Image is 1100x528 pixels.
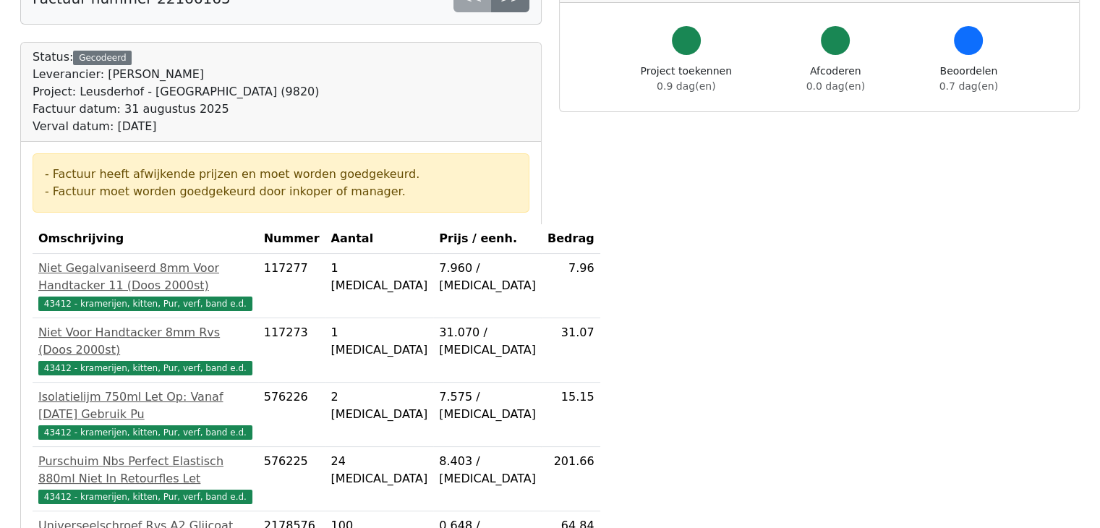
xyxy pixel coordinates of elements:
a: Isolatielijm 750ml Let Op: Vanaf [DATE] Gebruik Pu43412 - kramerijen, kitten, Pur, verf, band e.d. [38,388,252,440]
td: 117277 [258,254,325,318]
td: 201.66 [542,447,600,511]
div: Status: [33,48,319,135]
div: 7.960 / [MEDICAL_DATA] [439,260,536,294]
div: 1 [MEDICAL_DATA] [331,324,428,359]
div: Leverancier: [PERSON_NAME] [33,66,319,83]
div: Isolatielijm 750ml Let Op: Vanaf [DATE] Gebruik Pu [38,388,252,423]
div: 8.403 / [MEDICAL_DATA] [439,453,536,487]
div: - Factuur moet worden goedgekeurd door inkoper of manager. [45,183,517,200]
div: Factuur datum: 31 augustus 2025 [33,101,319,118]
td: 576226 [258,383,325,447]
span: 0.0 dag(en) [806,80,865,92]
div: - Factuur heeft afwijkende prijzen en moet worden goedgekeurd. [45,166,517,183]
div: 7.575 / [MEDICAL_DATA] [439,388,536,423]
span: 0.9 dag(en) [657,80,715,92]
a: Niet Voor Handtacker 8mm Rvs (Doos 2000st)43412 - kramerijen, kitten, Pur, verf, band e.d. [38,324,252,376]
th: Bedrag [542,224,600,254]
div: Niet Voor Handtacker 8mm Rvs (Doos 2000st) [38,324,252,359]
div: Niet Gegalvaniseerd 8mm Voor Handtacker 11 (Doos 2000st) [38,260,252,294]
div: Project toekennen [641,64,732,94]
td: 117273 [258,318,325,383]
div: 31.070 / [MEDICAL_DATA] [439,324,536,359]
div: Project: Leusderhof - [GEOGRAPHIC_DATA] (9820) [33,83,319,101]
div: 2 [MEDICAL_DATA] [331,388,428,423]
span: 43412 - kramerijen, kitten, Pur, verf, band e.d. [38,490,252,504]
div: 24 [MEDICAL_DATA] [331,453,428,487]
div: Afcoderen [806,64,865,94]
span: 43412 - kramerijen, kitten, Pur, verf, band e.d. [38,297,252,311]
a: Niet Gegalvaniseerd 8mm Voor Handtacker 11 (Doos 2000st)43412 - kramerijen, kitten, Pur, verf, ba... [38,260,252,312]
span: 43412 - kramerijen, kitten, Pur, verf, band e.d. [38,425,252,440]
td: 7.96 [542,254,600,318]
td: 31.07 [542,318,600,383]
div: Purschuim Nbs Perfect Elastisch 880ml Niet In Retourfles Let [38,453,252,487]
div: 1 [MEDICAL_DATA] [331,260,428,294]
span: 43412 - kramerijen, kitten, Pur, verf, band e.d. [38,361,252,375]
div: Beoordelen [939,64,998,94]
td: 576225 [258,447,325,511]
a: Purschuim Nbs Perfect Elastisch 880ml Niet In Retourfles Let43412 - kramerijen, kitten, Pur, verf... [38,453,252,505]
th: Prijs / eenh. [433,224,542,254]
th: Omschrijving [33,224,258,254]
span: 0.7 dag(en) [939,80,998,92]
div: Verval datum: [DATE] [33,118,319,135]
th: Nummer [258,224,325,254]
th: Aantal [325,224,434,254]
td: 15.15 [542,383,600,447]
div: Gecodeerd [73,51,132,65]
